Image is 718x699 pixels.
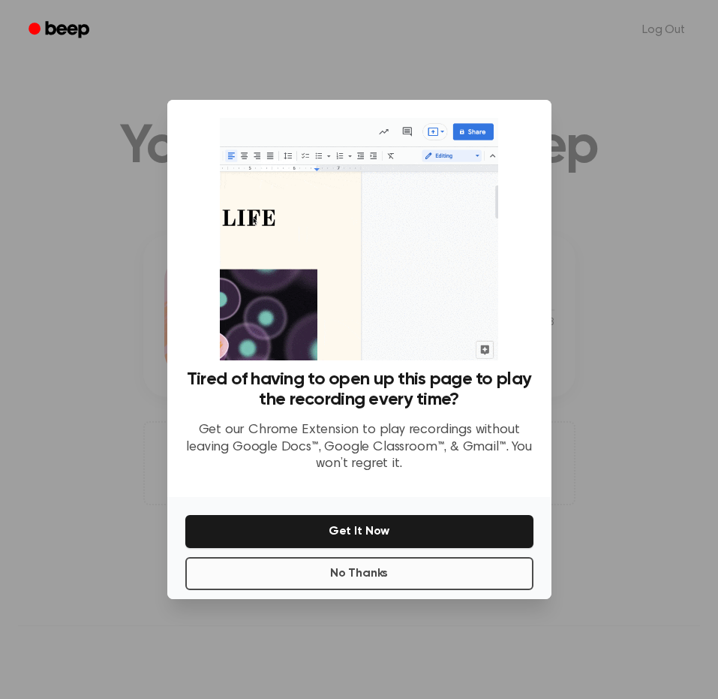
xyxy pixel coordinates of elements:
[18,16,103,45] a: Beep
[185,422,533,473] p: Get our Chrome Extension to play recordings without leaving Google Docs™, Google Classroom™, & Gm...
[220,118,498,360] img: Beep extension in action
[627,12,700,48] a: Log Out
[185,557,533,590] button: No Thanks
[185,515,533,548] button: Get It Now
[185,369,533,410] h3: Tired of having to open up this page to play the recording every time?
